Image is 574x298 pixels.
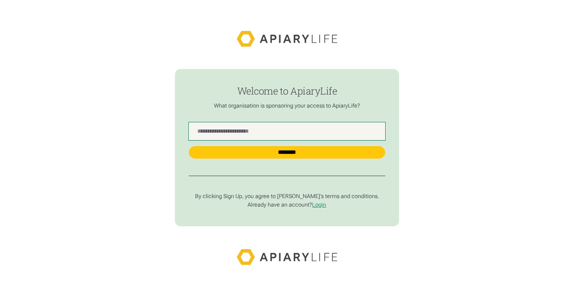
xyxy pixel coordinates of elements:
p: What organisation is sponsoring your access to ApiaryLife? [189,102,385,109]
form: find-employer [175,69,399,226]
a: Login [312,201,326,208]
p: By clicking Sign Up, you agree to [PERSON_NAME]’s terms and conditions. [189,193,385,200]
p: Already have an account? [189,201,385,208]
h1: Welcome to ApiaryLife [189,86,385,96]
